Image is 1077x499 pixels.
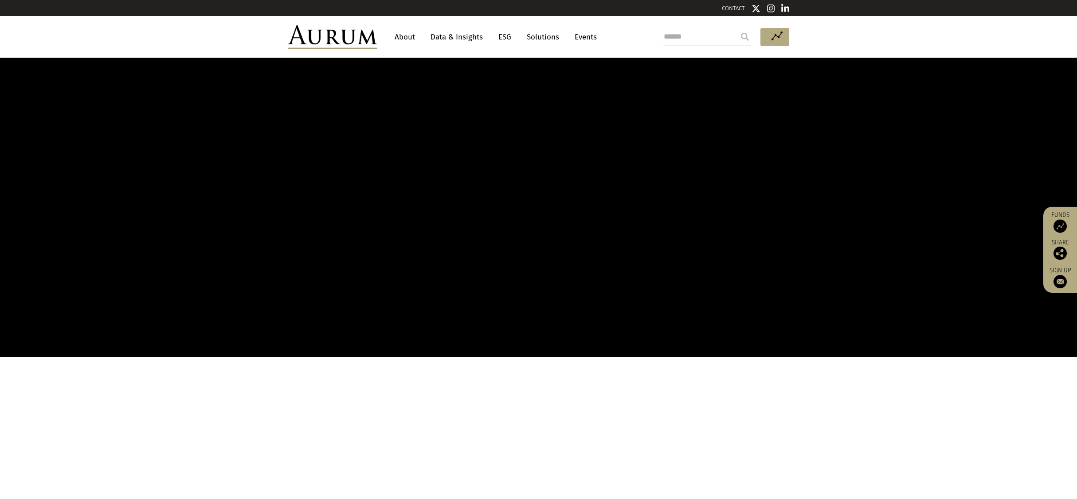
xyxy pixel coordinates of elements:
img: Instagram icon [767,4,775,13]
div: Share [1048,240,1073,260]
a: ESG [494,29,516,45]
a: Events [570,29,597,45]
a: Data & Insights [426,29,487,45]
img: Linkedin icon [781,4,789,13]
input: Submit [736,28,754,46]
a: Solutions [522,29,564,45]
img: Share this post [1054,247,1067,260]
img: Access Funds [1054,220,1067,233]
a: Funds [1048,211,1073,233]
img: Aurum [288,25,377,49]
img: Twitter icon [752,4,760,13]
a: About [390,29,419,45]
a: Sign up [1048,267,1073,288]
a: CONTACT [722,5,745,12]
img: Sign up to our newsletter [1054,275,1067,288]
